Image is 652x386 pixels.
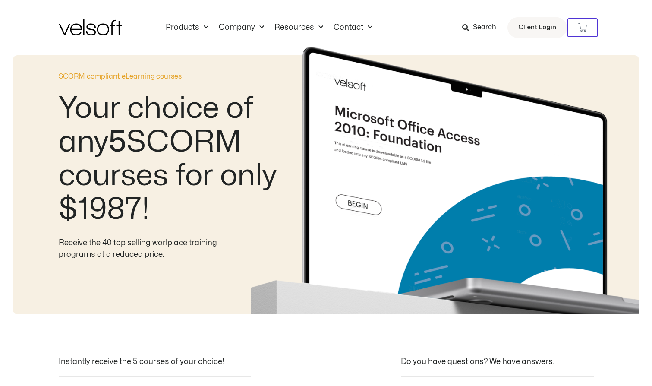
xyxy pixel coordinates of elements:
b: 5 [108,128,126,157]
a: ProductsMenu Toggle [161,23,214,32]
div: Do you have questions? We have answers. [401,356,593,367]
p: SCORM compliant eLearning courses [59,71,305,82]
div: Instantly receive the 5 courses of your choice! [59,356,251,367]
a: CompanyMenu Toggle [214,23,269,32]
a: ResourcesMenu Toggle [269,23,328,32]
a: ContactMenu Toggle [328,23,378,32]
nav: Menu [161,23,378,32]
a: Client Login [507,17,567,38]
a: Search [462,20,502,35]
img: Velsoft Training Materials [59,19,122,35]
span: Search [473,22,496,33]
span: Client Login [518,22,556,33]
h2: Your choice of any SCORM courses for only $1987! [59,92,277,227]
div: Receive the 40 top selling worlplace training programs at a reduced price. [59,237,251,261]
